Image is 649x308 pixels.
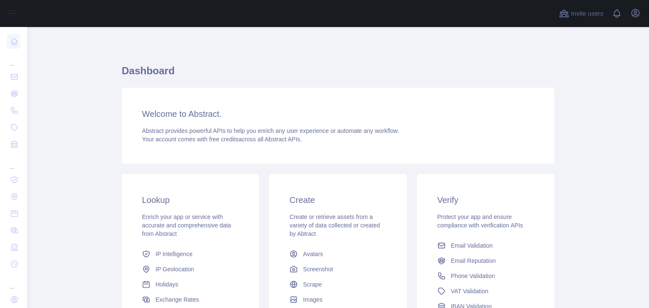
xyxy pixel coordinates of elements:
span: Abstract provides powerful APIs to help you enrich any user experience or automate any workflow. [142,127,399,134]
span: IP Geolocation [155,265,194,273]
span: Exchange Rates [155,295,199,304]
a: Phone Validation [434,268,537,284]
h3: Welcome to Abstract. [142,108,534,120]
div: ... [7,154,20,170]
h3: Verify [437,194,534,206]
a: Holidays [139,277,242,292]
span: Email Reputation [451,257,496,265]
span: Create or retrieve assets from a variety of data collected or created by Abtract [289,213,380,237]
div: ... [7,273,20,290]
span: Email Validation [451,241,493,250]
span: Your account comes with across all Abstract APIs. [142,136,302,143]
span: Phone Validation [451,272,495,280]
span: Scrape [303,280,322,289]
a: Avatars [286,246,390,262]
span: VAT Validation [451,287,488,295]
h3: Create [289,194,386,206]
a: IP Intelligence [139,246,242,262]
span: Protect your app and ensure compliance with verification APIs [437,213,523,229]
a: Email Validation [434,238,537,253]
a: VAT Validation [434,284,537,299]
a: Screenshot [286,262,390,277]
span: free credits [209,136,238,143]
span: Screenshot [303,265,333,273]
span: IP Intelligence [155,250,193,258]
a: Images [286,292,390,307]
span: Avatars [303,250,323,258]
span: Enrich your app or service with accurate and comprehensive data from Abstract [142,213,231,237]
a: Exchange Rates [139,292,242,307]
span: Images [303,295,322,304]
h1: Dashboard [122,64,554,84]
h3: Lookup [142,194,239,206]
a: Scrape [286,277,390,292]
div: ... [7,51,20,68]
a: Email Reputation [434,253,537,268]
button: Invite users [557,7,605,20]
span: Holidays [155,280,178,289]
a: IP Geolocation [139,262,242,277]
span: Invite users [571,9,603,19]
